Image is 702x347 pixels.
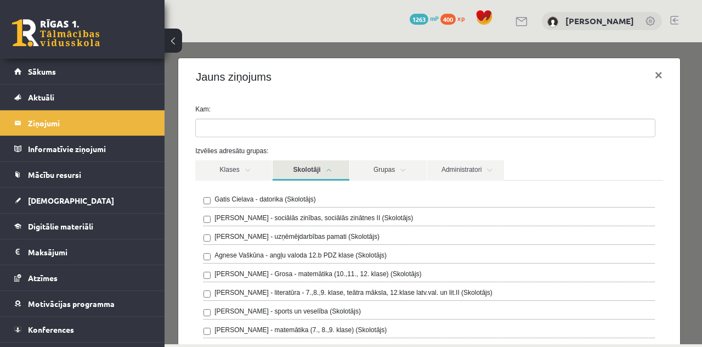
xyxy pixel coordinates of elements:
a: Atzīmes [14,265,151,290]
span: [DEMOGRAPHIC_DATA] [28,195,114,205]
label: [PERSON_NAME] - sports un veselība (Skolotājs) [50,264,196,274]
button: × [482,18,507,48]
span: Sākums [28,66,56,76]
a: Digitālie materiāli [14,214,151,239]
a: 400 xp [440,14,470,23]
label: [PERSON_NAME] - sociālās zinības, sociālās zinātnes II (Skolotājs) [50,171,248,181]
label: [PERSON_NAME] - matemātika (7., 8.,9. klase) (Skolotājs) [50,283,222,293]
label: [PERSON_NAME] - literatūra - 7.,8.,9. klase, teātra māksla, 12.klase latv.val. un lit.II (Skolotājs) [50,245,328,255]
a: Informatīvie ziņojumi [14,136,151,161]
span: mP [430,14,439,23]
img: Kate Birğele [547,16,558,27]
a: Mācību resursi [14,162,151,187]
label: Izvēlies adresātu grupas: [22,104,507,114]
span: 400 [440,14,456,25]
span: Aktuāli [28,92,54,102]
span: xp [457,14,465,23]
a: Sākums [14,59,151,84]
h4: Jauns ziņojums [31,26,107,43]
a: Skolotāji [108,118,185,138]
a: Grupas [185,118,262,138]
span: Motivācijas programma [28,299,115,309]
label: [PERSON_NAME] - uzņēmējdarbības pamati (Skolotājs) [50,189,215,199]
a: [DEMOGRAPHIC_DATA] [14,188,151,213]
label: Kam: [22,62,507,72]
a: Administratori [263,118,339,138]
legend: Informatīvie ziņojumi [28,136,151,161]
a: Ziņojumi [14,110,151,136]
a: Motivācijas programma [14,291,151,316]
label: [PERSON_NAME] - Grosa - matemātika (10.,11., 12. klase) (Skolotājs) [50,227,257,237]
legend: Ziņojumi [28,110,151,136]
a: 1263 mP [410,14,439,23]
span: 1263 [410,14,428,25]
a: Maksājumi [14,239,151,265]
label: [PERSON_NAME] (vācu valodas skolotāja) (Skolotājs) [50,301,210,311]
label: Gatis Cielava - datorika (Skolotājs) [50,152,151,162]
span: Konferences [28,324,74,334]
a: Aktuāli [14,85,151,110]
a: Konferences [14,317,151,342]
span: Digitālie materiāli [28,221,93,231]
a: Rīgas 1. Tālmācības vidusskola [12,19,100,47]
a: [PERSON_NAME] [565,15,634,26]
a: Klases [31,118,107,138]
span: Atzīmes [28,273,58,283]
label: Agnese Vaškūna - angļu valoda 12.b PDZ klase (Skolotājs) [50,208,222,218]
body: Editor, wiswyg-editor-47433883581440-1760518458-36 [11,11,456,23]
span: Mācību resursi [28,170,81,180]
legend: Maksājumi [28,239,151,265]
